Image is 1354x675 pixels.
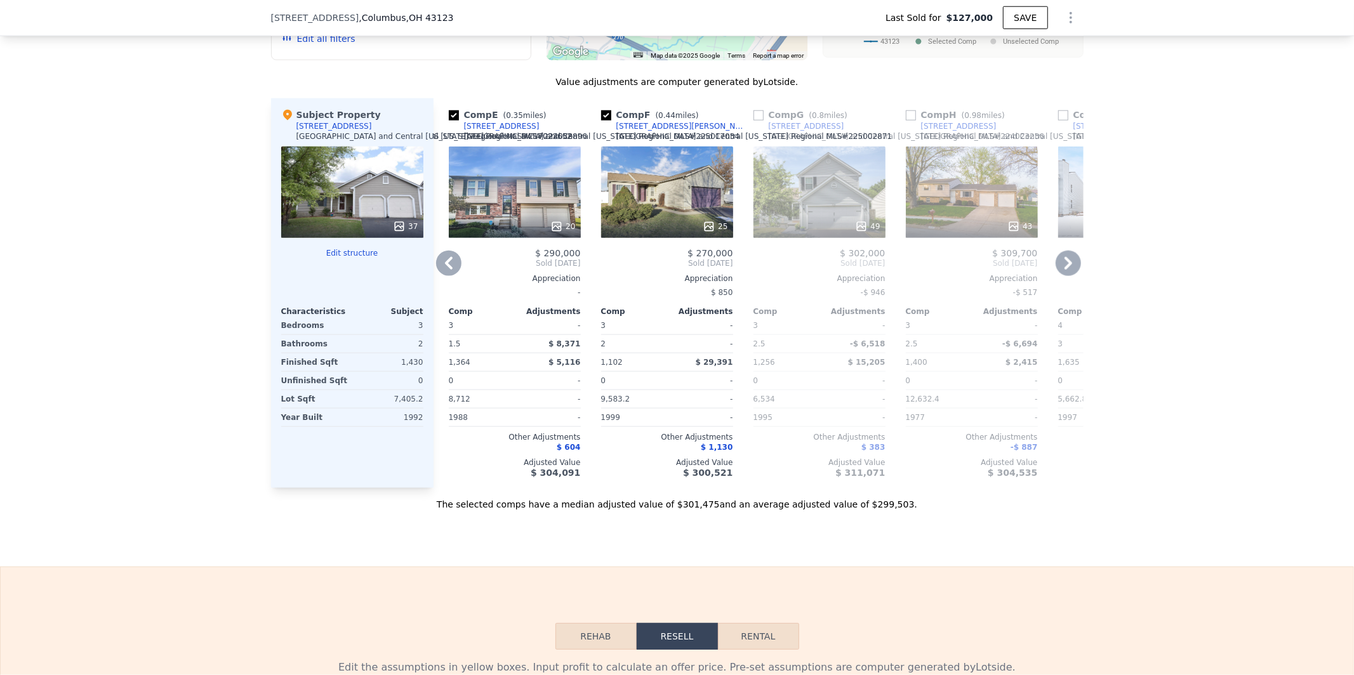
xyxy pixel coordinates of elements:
span: 9,583.2 [601,395,630,403]
span: $127,000 [946,11,993,24]
span: 4 [1058,321,1063,330]
div: Comp I [1058,108,1153,121]
div: 7,405.2 [355,390,423,408]
div: Appreciation [449,273,581,284]
span: -$ 887 [1011,443,1038,452]
span: 1,400 [906,358,927,367]
span: -$ 6,694 [1002,339,1037,348]
div: - [670,409,733,426]
div: 37 [393,220,418,233]
button: Show Options [1058,5,1084,30]
span: Sold [DATE] [601,258,733,268]
div: - [974,409,1038,426]
a: Report a map error [753,52,804,59]
div: - [517,372,581,390]
span: 3 [906,321,911,330]
div: - [517,317,581,334]
div: Adjusted Value [906,457,1038,468]
div: [GEOGRAPHIC_DATA] and Central [US_STATE] Regional MLS # 225017034 [464,131,740,141]
span: Map data ©2025 Google [651,52,720,59]
span: 12,632.4 [906,395,939,403]
div: Adjusted Value [601,457,733,468]
span: 8,712 [449,395,470,403]
button: SAVE [1003,6,1047,29]
span: ( miles) [804,111,853,120]
div: 1995 [753,409,817,426]
div: - [670,335,733,353]
span: $ 304,535 [988,468,1037,478]
div: - [670,372,733,390]
span: $ 383 [861,443,886,452]
div: 25 [703,220,727,233]
span: Sold [DATE] [753,258,886,268]
div: - [449,284,581,301]
div: Comp [906,306,972,317]
div: Comp G [753,108,853,121]
span: $ 290,000 [535,248,580,258]
div: [STREET_ADDRESS] [1073,121,1149,131]
div: Bedrooms [281,317,350,334]
span: 0 [601,376,606,385]
button: Rehab [555,623,637,650]
span: Sold [DATE] [906,258,1038,268]
span: $ 304,091 [531,468,580,478]
div: - [822,317,886,334]
div: 1.5 [449,335,512,353]
div: - [974,317,1038,334]
span: $ 270,000 [687,248,733,258]
div: - [822,390,886,408]
div: - [822,409,886,426]
div: Comp [601,306,667,317]
span: -$ 6,518 [850,339,885,348]
div: 1992 [355,409,423,426]
a: Terms [727,52,745,59]
div: Adjusted Value [753,457,886,468]
text: Unselected Comp [1003,37,1059,46]
div: Adjusted Value [1058,457,1190,468]
span: 0.8 [812,111,824,120]
div: Appreciation [753,273,886,284]
div: Edit the assumptions in yellow boxes. Input profit to calculate an offer price. Pre-set assumptio... [281,660,1073,675]
div: - [974,390,1038,408]
span: $ 850 [711,288,733,297]
button: Keyboard shortcuts [634,52,642,58]
div: 1999 [601,409,665,426]
span: 0 [449,376,454,385]
a: [STREET_ADDRESS][PERSON_NAME] [601,121,748,131]
span: 6,534 [753,395,775,403]
div: - [517,390,581,408]
a: [STREET_ADDRESS] [906,121,997,131]
div: Comp [1058,306,1124,317]
a: [STREET_ADDRESS] [753,121,844,131]
span: ( miles) [651,111,704,120]
div: Subject Property [281,108,381,121]
span: 1,256 [753,358,775,367]
div: Other Adjustments [906,432,1038,442]
div: - [822,372,886,390]
div: [GEOGRAPHIC_DATA] and Central [US_STATE] Regional MLS # 224023236 [769,131,1045,141]
span: $ 300,521 [683,468,733,478]
div: Adjustments [667,306,733,317]
div: 0 [355,372,423,390]
span: , Columbus [359,11,453,24]
span: 0.98 [964,111,981,120]
div: Appreciation [906,273,1038,284]
div: [GEOGRAPHIC_DATA] and Central [US_STATE] Regional MLS # 225013252 [921,131,1197,141]
button: Edit all filters [282,32,355,45]
div: Other Adjustments [449,432,581,442]
span: $ 1,130 [701,443,733,452]
div: 1977 [906,409,969,426]
div: 20 [550,220,575,233]
text: Selected Comp [928,37,976,46]
div: Comp H [906,108,1010,121]
div: 3 [1058,335,1122,353]
span: 3 [601,321,606,330]
div: 1997 [1058,409,1122,426]
div: Adjusted Value [449,457,581,468]
div: [GEOGRAPHIC_DATA] and Central [US_STATE] Regional MLS # 217022652 [296,131,573,141]
span: $ 302,000 [840,248,885,258]
div: [GEOGRAPHIC_DATA] and Central [US_STATE] Regional MLS # 225002871 [616,131,893,141]
div: Other Adjustments [601,432,733,442]
div: Finished Sqft [281,353,350,371]
div: Adjustments [515,306,581,317]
